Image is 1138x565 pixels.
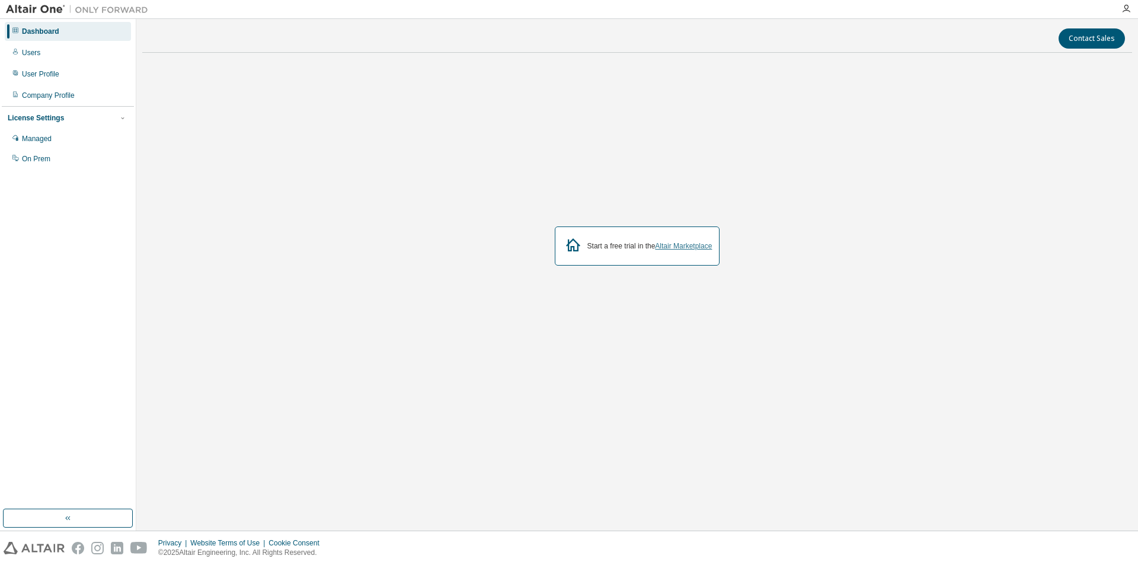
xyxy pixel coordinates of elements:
div: Users [22,48,40,58]
img: instagram.svg [91,542,104,554]
div: Dashboard [22,27,59,36]
img: facebook.svg [72,542,84,554]
div: Company Profile [22,91,75,100]
div: License Settings [8,113,64,123]
img: altair_logo.svg [4,542,65,554]
img: Altair One [6,4,154,15]
img: youtube.svg [130,542,148,554]
div: Managed [22,134,52,143]
div: Cookie Consent [268,538,326,548]
div: Start a free trial in the [587,241,712,251]
div: Website Terms of Use [190,538,268,548]
p: © 2025 Altair Engineering, Inc. All Rights Reserved. [158,548,327,558]
a: Altair Marketplace [655,242,712,250]
button: Contact Sales [1059,28,1125,49]
div: Privacy [158,538,190,548]
div: On Prem [22,154,50,164]
div: User Profile [22,69,59,79]
img: linkedin.svg [111,542,123,554]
